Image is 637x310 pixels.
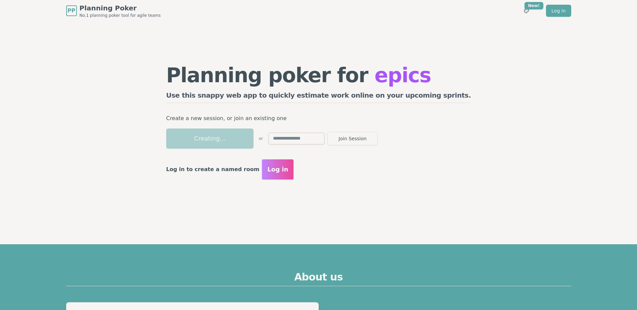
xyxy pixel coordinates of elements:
p: Create a new session, or join an existing one [166,114,471,123]
button: Join Session [327,132,378,145]
span: Log in [267,165,288,174]
a: Log in [546,5,571,17]
span: No.1 planning poker tool for agile teams [80,13,161,18]
h2: About us [66,271,571,286]
button: Log in [262,159,293,179]
h1: Planning poker for [166,65,471,85]
span: epics [374,63,431,87]
div: New! [525,2,544,9]
span: or [259,136,263,141]
a: PPPlanning PokerNo.1 planning poker tool for agile teams [66,3,161,18]
span: Planning Poker [80,3,161,13]
span: PP [67,7,75,15]
button: New! [520,5,533,17]
h2: Use this snappy web app to quickly estimate work online on your upcoming sprints. [166,91,471,103]
p: Log in to create a named room [166,165,260,174]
